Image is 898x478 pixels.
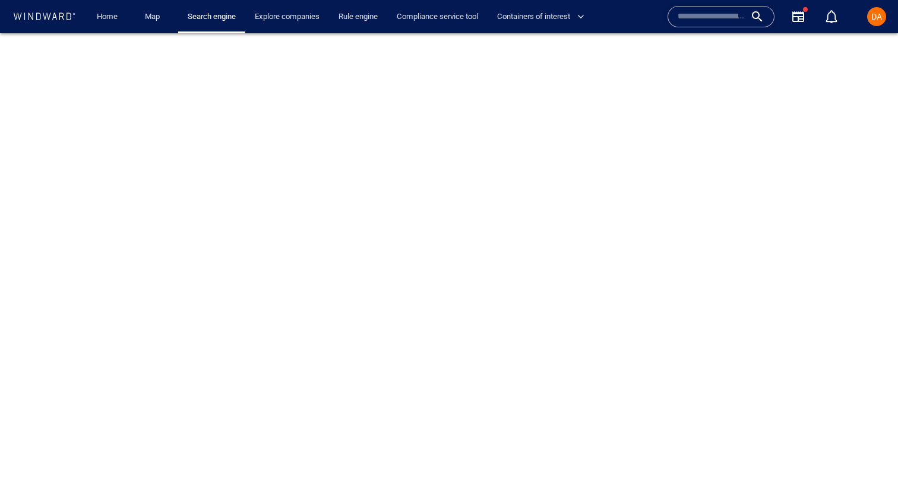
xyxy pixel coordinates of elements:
[135,7,173,27] button: Map
[92,7,122,27] a: Home
[871,12,882,21] span: DA
[334,7,382,27] a: Rule engine
[140,7,169,27] a: Map
[88,7,126,27] button: Home
[824,10,839,24] div: Notification center
[848,425,889,469] iframe: Chat
[250,7,324,27] a: Explore companies
[492,7,595,27] button: Containers of interest
[392,7,483,27] a: Compliance service tool
[865,5,888,29] button: DA
[183,7,241,27] a: Search engine
[497,10,584,24] span: Containers of interest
